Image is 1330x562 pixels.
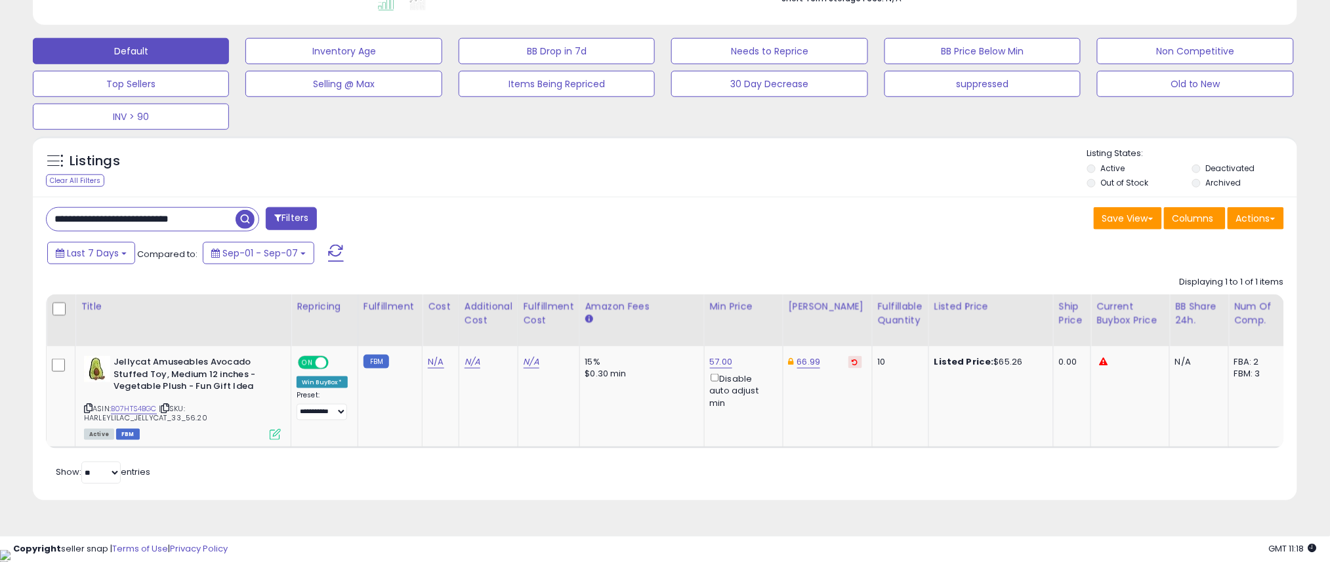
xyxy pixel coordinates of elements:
[671,71,867,97] button: 30 Day Decrease
[116,429,140,440] span: FBM
[1234,356,1278,368] div: FBA: 2
[111,403,157,414] a: B07HTS4BGC
[1097,38,1293,64] button: Non Competitive
[465,355,480,369] a: N/A
[585,368,694,380] div: $0.30 min
[1087,148,1297,160] p: Listing States:
[1101,177,1149,188] label: Out of Stock
[84,403,207,423] span: | SKU: HARLEYLILAC_JELLYCAT_33_56.20
[13,542,61,555] strong: Copyright
[585,300,699,313] div: Amazon Fees
[84,429,114,440] span: All listings currently available for purchase on Amazon
[710,300,778,313] div: Min Price
[1096,300,1164,327] div: Current Buybox Price
[524,300,574,327] div: Fulfillment Cost
[33,104,229,130] button: INV > 90
[884,71,1081,97] button: suppressed
[70,152,120,171] h5: Listings
[327,357,348,369] span: OFF
[789,300,867,313] div: [PERSON_NAME]
[33,71,229,97] button: Top Sellers
[297,300,352,313] div: Repricing
[245,71,442,97] button: Selling @ Max
[13,543,228,555] div: seller snap | |
[671,38,867,64] button: Needs to Reprice
[1234,300,1282,327] div: Num of Comp.
[222,247,298,260] span: Sep-01 - Sep-07
[1059,300,1085,327] div: Ship Price
[1269,542,1317,555] span: 2025-09-15 11:18 GMT
[428,355,444,369] a: N/A
[297,376,348,388] div: Win BuyBox *
[1228,207,1284,230] button: Actions
[114,356,273,396] b: Jellycat Amuseables Avocado Stuffed Toy, Medium 12 inches - Vegetable Plush - Fun Gift Idea
[1059,356,1081,368] div: 0.00
[1164,207,1226,230] button: Columns
[203,242,314,264] button: Sep-01 - Sep-07
[67,247,119,260] span: Last 7 Days
[1205,177,1241,188] label: Archived
[465,300,512,327] div: Additional Cost
[245,38,442,64] button: Inventory Age
[81,300,285,313] div: Title
[137,248,197,260] span: Compared to:
[364,355,389,369] small: FBM
[524,355,539,369] a: N/A
[585,356,694,368] div: 15%
[1097,71,1293,97] button: Old to New
[297,391,348,420] div: Preset:
[170,542,228,555] a: Privacy Policy
[84,356,110,382] img: 41x3M93zULL._SL40_.jpg
[878,300,923,327] div: Fulfillable Quantity
[459,38,655,64] button: BB Drop in 7d
[1175,300,1223,327] div: BB Share 24h.
[33,38,229,64] button: Default
[1101,163,1125,174] label: Active
[1205,163,1255,174] label: Deactivated
[585,313,593,325] small: Amazon Fees.
[1173,212,1214,225] span: Columns
[46,174,104,187] div: Clear All Filters
[797,355,821,369] a: 66.99
[84,356,281,439] div: ASIN:
[934,300,1048,313] div: Listed Price
[266,207,317,230] button: Filters
[56,466,150,478] span: Show: entries
[1180,276,1284,289] div: Displaying 1 to 1 of 1 items
[299,357,316,369] span: ON
[459,71,655,97] button: Items Being Repriced
[934,356,1043,368] div: $65.26
[878,356,919,368] div: 10
[1094,207,1162,230] button: Save View
[710,371,773,409] div: Disable auto adjust min
[884,38,1081,64] button: BB Price Below Min
[934,355,994,368] b: Listed Price:
[1234,368,1278,380] div: FBM: 3
[1175,356,1218,368] div: N/A
[112,542,168,555] a: Terms of Use
[364,300,417,313] div: Fulfillment
[710,355,733,369] a: 57.00
[428,300,453,313] div: Cost
[47,242,135,264] button: Last 7 Days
